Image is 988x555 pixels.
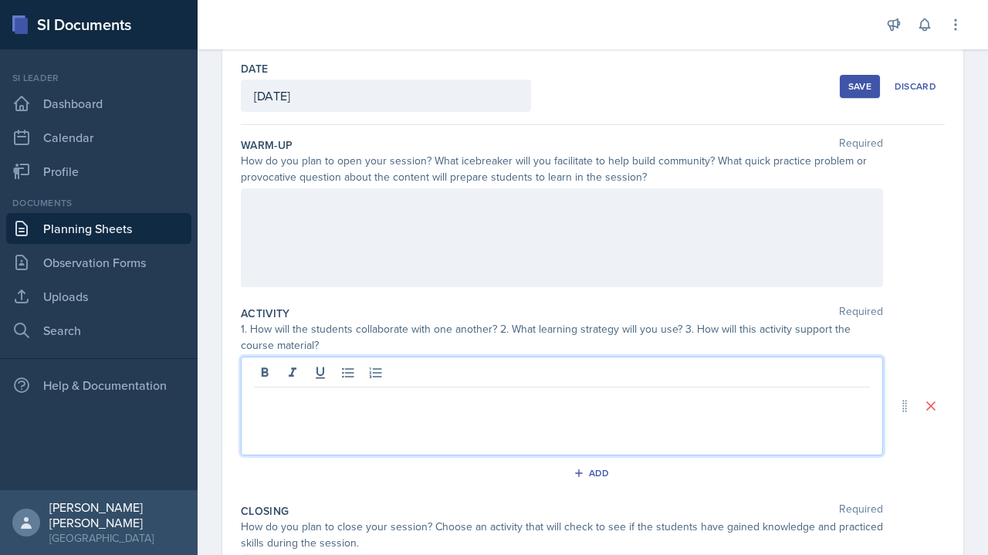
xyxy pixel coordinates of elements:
[848,80,871,93] div: Save
[6,247,191,278] a: Observation Forms
[241,61,268,76] label: Date
[839,503,883,519] span: Required
[6,370,191,401] div: Help & Documentation
[6,315,191,346] a: Search
[839,137,883,153] span: Required
[6,213,191,244] a: Planning Sheets
[886,75,945,98] button: Discard
[241,321,883,354] div: 1. How will the students collaborate with one another? 2. What learning strategy will you use? 3....
[6,122,191,153] a: Calendar
[241,519,883,551] div: How do you plan to close your session? Choose an activity that will check to see if the students ...
[241,306,290,321] label: Activity
[6,281,191,312] a: Uploads
[6,196,191,210] div: Documents
[6,156,191,187] a: Profile
[241,503,289,519] label: Closing
[839,306,883,321] span: Required
[241,137,293,153] label: Warm-Up
[241,153,883,185] div: How do you plan to open your session? What icebreaker will you facilitate to help build community...
[568,462,618,485] button: Add
[577,467,610,479] div: Add
[6,71,191,85] div: Si leader
[6,88,191,119] a: Dashboard
[895,80,936,93] div: Discard
[49,499,185,530] div: [PERSON_NAME] [PERSON_NAME]
[49,530,185,546] div: [GEOGRAPHIC_DATA]
[840,75,880,98] button: Save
